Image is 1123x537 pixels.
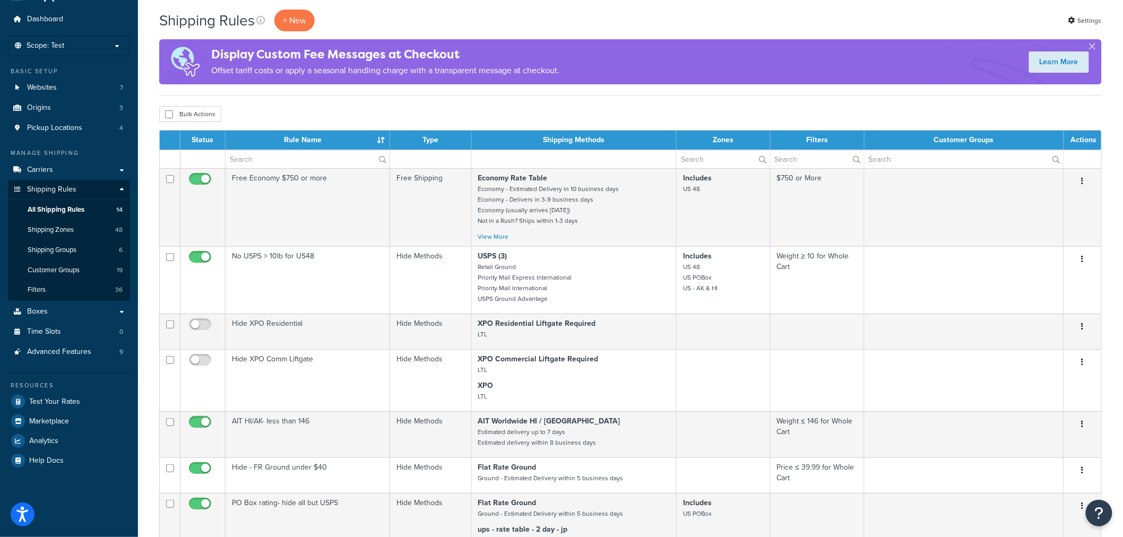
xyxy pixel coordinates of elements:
[478,380,494,391] strong: XPO
[8,118,130,138] li: Pickup Locations
[478,462,537,473] strong: Flat Rate Ground
[1029,51,1089,73] a: Learn More
[1064,131,1101,150] th: Actions
[8,322,130,342] li: Time Slots
[8,98,130,118] li: Origins
[478,509,624,518] small: Ground - Estimated Delivery within 5 business days
[8,200,130,220] li: All Shipping Rules
[226,131,390,150] th: Rule Name : activate to sort column ascending
[478,353,599,365] strong: XPO Commercial Liftgate Required
[472,131,677,150] th: Shipping Methods
[8,118,130,138] a: Pickup Locations 4
[8,342,130,362] a: Advanced Features 9
[115,285,123,295] span: 36
[8,240,130,260] a: Shipping Groups 6
[226,349,390,411] td: Hide XPO Comm Liftgate
[390,314,472,349] td: Hide Methods
[27,15,63,24] span: Dashboard
[211,46,559,63] h4: Display Custom Fee Messages at Checkout
[677,131,770,150] th: Zones
[8,220,130,240] li: Shipping Zones
[8,180,130,301] li: Shipping Rules
[8,261,130,280] li: Customer Groups
[8,451,130,470] a: Help Docs
[119,348,123,357] span: 9
[478,473,624,483] small: Ground - Estimated Delivery within 5 business days
[8,322,130,342] a: Time Slots 0
[180,131,226,150] th: Status
[683,497,712,508] strong: Includes
[478,524,568,535] strong: ups - rate table - 2 day - jp
[27,348,91,357] span: Advanced Features
[8,78,130,98] a: Websites 7
[390,168,472,246] td: Free Shipping
[226,411,390,457] td: AIT HI/AK- less than 146
[478,497,537,508] strong: Flat Rate Ground
[683,172,712,184] strong: Includes
[8,280,130,300] li: Filters
[478,365,488,375] small: LTL
[27,83,57,92] span: Websites
[120,83,123,92] span: 7
[677,150,770,168] input: Search
[390,411,472,457] td: Hide Methods
[8,200,130,220] a: All Shipping Rules 14
[28,285,46,295] span: Filters
[27,103,51,112] span: Origins
[771,131,865,150] th: Filters
[771,168,865,246] td: $750 or More
[8,160,130,180] a: Carriers
[8,412,130,431] a: Marketplace
[390,131,472,150] th: Type
[119,246,123,255] span: 6
[8,342,130,362] li: Advanced Features
[390,457,472,493] td: Hide Methods
[226,314,390,349] td: Hide XPO Residential
[478,415,620,427] strong: AIT Worldwide HI / [GEOGRAPHIC_DATA]
[771,411,865,457] td: Weight ≤ 146 for Whole Cart
[8,67,130,76] div: Basic Setup
[159,39,211,84] img: duties-banner-06bc72dcb5fe05cb3f9472aba00be2ae8eb53ab6f0d8bb03d382ba314ac3c341.png
[8,180,130,200] a: Shipping Rules
[8,381,130,390] div: Resources
[771,150,864,168] input: Search
[27,124,82,133] span: Pickup Locations
[115,226,123,235] span: 48
[27,307,48,316] span: Boxes
[119,103,123,112] span: 3
[27,166,53,175] span: Carriers
[211,63,559,78] p: Offset tariff costs or apply a seasonal handling charge with a transparent message at checkout.
[119,124,123,133] span: 4
[29,397,80,406] span: Test Your Rates
[8,240,130,260] li: Shipping Groups
[683,184,700,194] small: US 48
[29,417,69,426] span: Marketplace
[683,250,712,262] strong: Includes
[159,106,221,122] button: Bulk Actions
[478,250,507,262] strong: USPS (3)
[771,246,865,314] td: Weight ≥ 10 for Whole Cart
[159,10,255,31] h1: Shipping Rules
[27,327,61,336] span: Time Slots
[683,262,718,293] small: US 48 US POBox US - AK & HI
[28,226,74,235] span: Shipping Zones
[390,246,472,314] td: Hide Methods
[478,184,619,226] small: Economy - Estimated Delivery in 10 business days Economy - Delivers in 3-9 business days Economy ...
[865,150,1064,168] input: Search
[28,246,76,255] span: Shipping Groups
[8,302,130,322] a: Boxes
[27,185,76,194] span: Shipping Rules
[226,246,390,314] td: No USPS > 10lb for US48
[226,457,390,493] td: Hide - FR Ground under $40
[771,457,865,493] td: Price ≤ 39.99 for Whole Cart
[8,220,130,240] a: Shipping Zones 48
[478,172,548,184] strong: Economy Rate Table
[478,330,488,339] small: LTL
[478,318,596,329] strong: XPO Residential Liftgate Required
[1068,13,1102,28] a: Settings
[8,431,130,451] a: Analytics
